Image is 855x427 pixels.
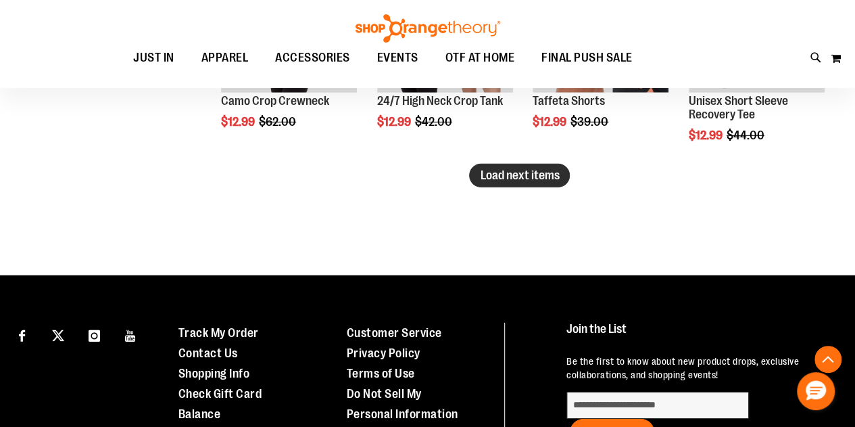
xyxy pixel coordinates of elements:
span: $12.99 [533,115,568,129]
a: Visit our Youtube page [119,323,143,346]
span: ACCESSORIES [275,43,350,73]
button: Back To Top [814,346,841,373]
a: APPAREL [188,43,262,74]
span: JUST IN [133,43,174,73]
span: EVENTS [377,43,418,73]
img: Twitter [52,330,64,342]
h4: Join the List [566,323,831,348]
a: FINAL PUSH SALE [528,43,646,73]
a: Privacy Policy [347,346,420,360]
a: Do Not Sell My Personal Information [347,387,458,421]
span: $44.00 [727,129,766,142]
img: Shop Orangetheory [353,14,502,43]
p: Be the first to know about new product drops, exclusive collaborations, and shopping events! [566,355,831,382]
span: OTF AT HOME [445,43,515,73]
span: APPAREL [201,43,249,73]
span: $12.99 [689,129,725,142]
a: ACCESSORIES [262,43,364,74]
a: Camo Crop Crewneck [221,94,329,108]
a: Visit our X page [47,323,70,346]
span: $42.00 [415,115,454,129]
button: Load next items [469,164,570,187]
a: Customer Service [347,326,442,340]
a: Unisex Short Sleeve Recovery Tee [689,94,788,121]
span: Load next items [480,168,559,182]
a: 24/7 High Neck Crop Tank [377,94,503,108]
span: $12.99 [377,115,413,129]
a: JUST IN [120,43,188,74]
a: Contact Us [178,346,238,360]
span: $39.00 [570,115,610,129]
button: Hello, have a question? Let’s chat. [797,372,835,410]
a: OTF AT HOME [432,43,529,74]
a: Visit our Facebook page [10,323,34,346]
a: Shopping Info [178,367,250,380]
a: Terms of Use [347,367,415,380]
a: Visit our Instagram page [82,323,106,346]
span: $62.00 [259,115,298,129]
a: Check Gift Card Balance [178,387,262,421]
span: $12.99 [221,115,257,129]
input: enter email [566,392,749,419]
a: EVENTS [364,43,432,74]
span: FINAL PUSH SALE [541,43,633,73]
a: Track My Order [178,326,259,340]
a: Taffeta Shorts [533,94,605,108]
